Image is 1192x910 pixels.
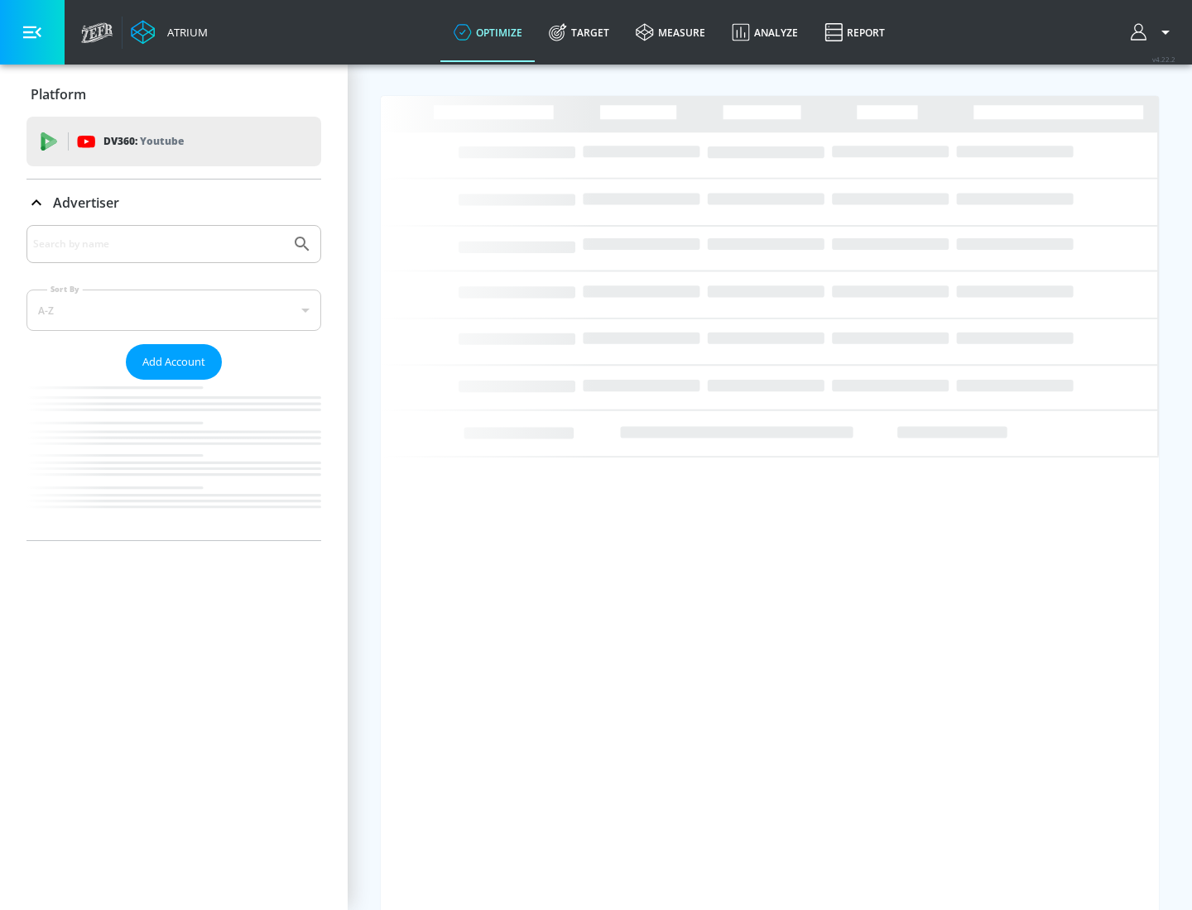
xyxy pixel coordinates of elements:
div: A-Z [26,290,321,331]
label: Sort By [47,284,83,295]
a: Analyze [719,2,811,62]
a: Atrium [131,20,208,45]
input: Search by name [33,233,284,255]
p: Youtube [140,132,184,150]
p: Platform [31,85,86,103]
div: Platform [26,71,321,117]
p: Advertiser [53,194,119,212]
p: DV360: [103,132,184,151]
span: v 4.22.2 [1152,55,1175,64]
div: Atrium [161,25,208,40]
a: Target [536,2,622,62]
div: DV360: Youtube [26,117,321,166]
a: optimize [440,2,536,62]
div: Advertiser [26,180,321,226]
div: Advertiser [26,225,321,540]
span: Add Account [142,352,205,371]
a: Report [811,2,898,62]
a: measure [622,2,719,62]
nav: list of Advertiser [26,380,321,540]
button: Add Account [126,344,222,380]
